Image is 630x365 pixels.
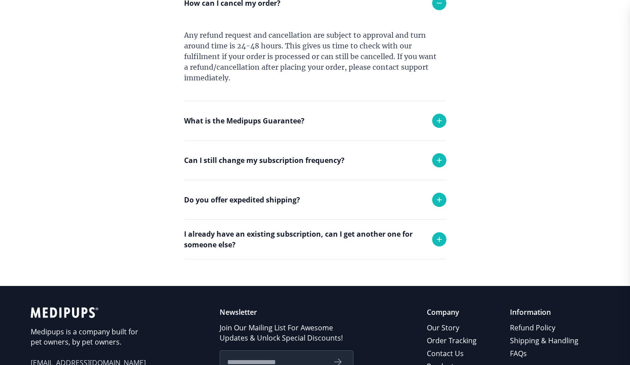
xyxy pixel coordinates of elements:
[510,321,580,334] a: Refund Policy
[184,23,446,101] div: Any refund request and cancellation are subject to approval and turn around time is 24-48 hours. ...
[427,347,478,360] a: Contact Us
[220,307,353,317] p: Newsletter
[184,194,300,205] p: Do you offer expedited shipping?
[184,229,423,250] p: I already have an existing subscription, can I get another one for someone else?
[427,334,478,347] a: Order Tracking
[427,307,478,317] p: Company
[427,321,478,334] a: Our Story
[184,180,446,226] div: Yes you can. Simply reach out to support and we will adjust your monthly deliveries!
[510,334,580,347] a: Shipping & Handling
[184,259,446,305] div: Absolutely! Simply place the order and use the shipping address of the person who will receive th...
[184,155,345,166] p: Can I still change my subscription frequency?
[510,347,580,360] a: FAQs
[184,219,446,266] div: Yes we do! Please reach out to support and we will try to accommodate any request.
[510,307,580,317] p: Information
[31,327,146,347] p: Medipups is a company built for pet owners, by pet owners.
[220,323,353,343] p: Join Our Mailing List For Awesome Updates & Unlock Special Discounts!
[184,140,446,197] div: If you received the wrong product or your product was damaged in transit, we will replace it with...
[184,115,305,126] p: What is the Medipups Guarantee?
